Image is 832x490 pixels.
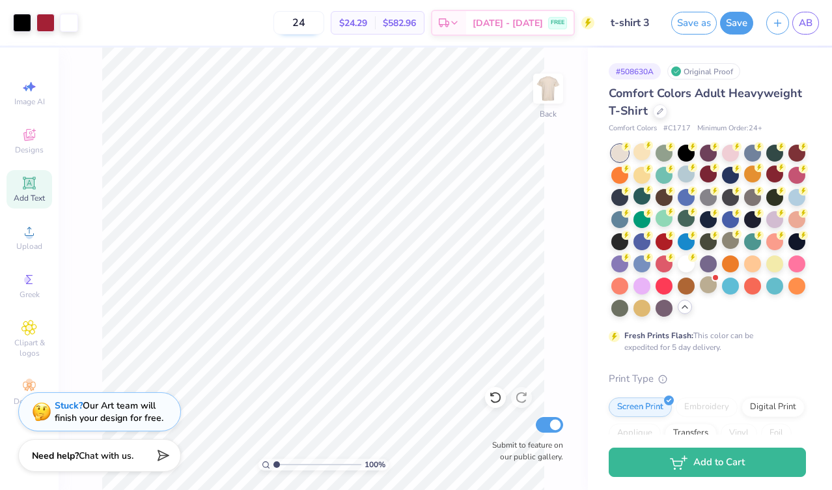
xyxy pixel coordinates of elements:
[697,123,762,134] span: Minimum Order: 24 +
[609,424,661,443] div: Applique
[720,12,753,35] button: Save
[609,397,672,417] div: Screen Print
[601,10,665,36] input: Untitled Design
[667,63,740,79] div: Original Proof
[485,439,563,463] label: Submit to feature on our public gallery.
[551,18,564,27] span: FREE
[676,397,738,417] div: Embroidery
[624,330,784,353] div: This color can be expedited for 5 day delivery.
[761,424,792,443] div: Foil
[609,85,802,119] span: Comfort Colors Adult Heavyweight T-Shirt
[792,12,819,35] a: AB
[20,289,40,300] span: Greek
[609,448,806,477] button: Add to Cart
[742,397,805,417] div: Digital Print
[79,450,133,462] span: Chat with us.
[799,16,812,31] span: AB
[609,123,657,134] span: Comfort Colors
[663,123,691,134] span: # C1717
[624,330,693,341] strong: Fresh Prints Flash:
[671,12,717,35] button: Save as
[16,241,42,252] span: Upload
[721,424,757,443] div: Vinyl
[55,399,163,424] div: Our Art team will finish your design for free.
[665,424,717,443] div: Transfers
[32,450,79,462] strong: Need help?
[365,459,385,470] span: 100 %
[55,399,83,412] strong: Stuck?
[540,108,557,120] div: Back
[14,396,45,407] span: Decorate
[535,76,561,102] img: Back
[273,11,324,35] input: – –
[14,96,45,107] span: Image AI
[14,193,45,203] span: Add Text
[609,371,806,386] div: Print Type
[473,16,543,30] span: [DATE] - [DATE]
[339,16,367,30] span: $24.29
[609,63,661,79] div: # 508630A
[383,16,416,30] span: $582.96
[15,145,44,155] span: Designs
[7,338,52,358] span: Clipart & logos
